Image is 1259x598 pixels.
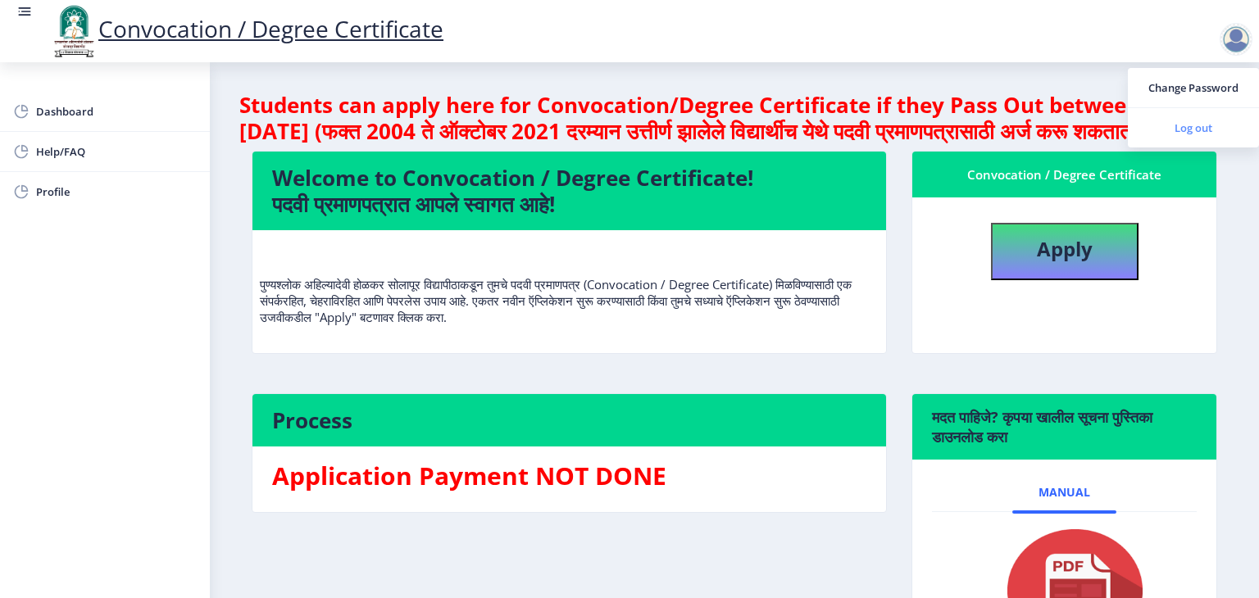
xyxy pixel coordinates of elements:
[239,92,1229,144] h4: Students can apply here for Convocation/Degree Certificate if they Pass Out between 2004 To [DATE...
[49,3,98,59] img: logo
[1037,235,1093,262] b: Apply
[36,142,197,161] span: Help/FAQ
[932,165,1197,184] div: Convocation / Degree Certificate
[932,407,1197,446] h6: मदत पाहिजे? कृपया खालील सूचना पुस्तिका डाउनलोड करा
[1128,68,1259,107] a: Change Password
[272,460,866,492] h3: Application Payment NOT DONE
[1012,473,1116,512] a: Manual
[1141,118,1246,138] span: Log out
[49,13,443,44] a: Convocation / Degree Certificate
[1039,486,1090,499] span: Manual
[272,165,866,217] h4: Welcome to Convocation / Degree Certificate! पदवी प्रमाणपत्रात आपले स्वागत आहे!
[1128,108,1259,147] a: Log out
[36,182,197,202] span: Profile
[272,407,866,433] h4: Process
[36,102,197,121] span: Dashboard
[260,243,879,325] p: पुण्यश्लोक अहिल्यादेवी होळकर सोलापूर विद्यापीठाकडून तुमचे पदवी प्रमाणपत्र (Convocation / Degree C...
[1141,78,1246,97] span: Change Password
[991,223,1139,280] button: Apply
